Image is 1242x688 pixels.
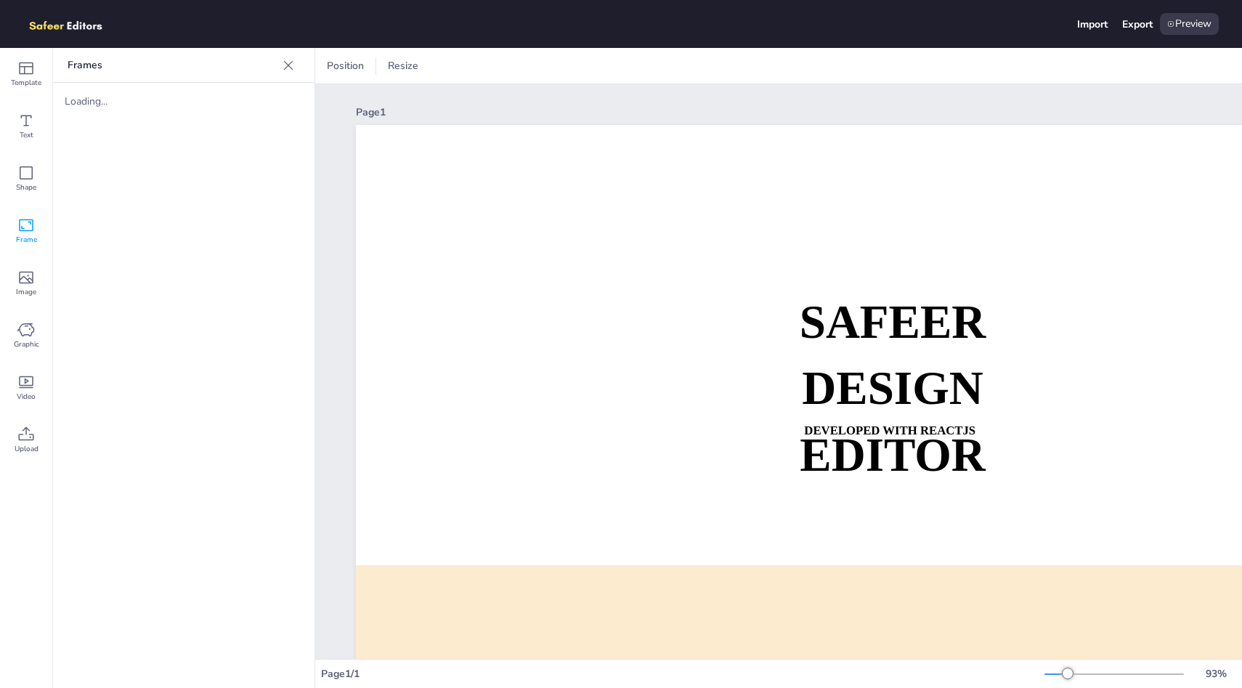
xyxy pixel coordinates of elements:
span: Image [16,286,36,298]
span: Shape [16,182,36,193]
span: Resize [385,59,421,73]
strong: DEVELOPED WITH REACTJS [804,424,975,437]
span: Template [11,77,41,89]
div: Preview [1160,13,1219,35]
div: Loading... [65,94,140,108]
span: Position [324,59,367,73]
img: logo.png [23,13,123,35]
strong: SAFEER [800,296,986,348]
span: Frame [16,234,37,246]
div: Export [1122,17,1153,31]
p: Frames [68,48,277,83]
div: Page 1 / 1 [321,667,1044,681]
span: Upload [15,443,38,455]
span: Video [17,391,36,402]
span: Graphic [14,339,39,350]
div: 93 % [1198,667,1233,681]
div: Import [1077,17,1108,31]
strong: DESIGN EDITOR [800,363,985,480]
span: Text [20,129,33,141]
